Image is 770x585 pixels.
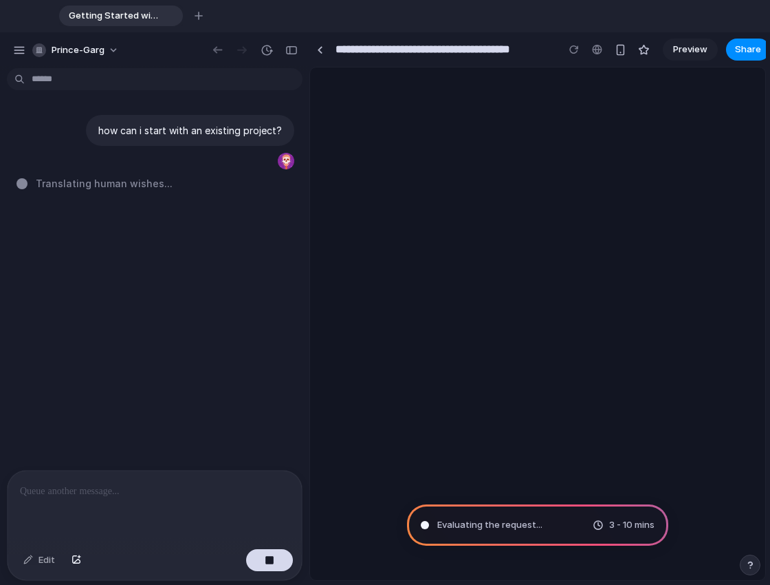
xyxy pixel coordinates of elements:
[63,9,161,23] span: Getting Started with Your Existing Project
[59,6,183,26] div: Getting Started with Your Existing Project
[673,43,707,56] span: Preview
[735,43,761,56] span: Share
[98,123,282,138] p: how can i start with an existing project?
[726,39,770,61] button: Share
[663,39,718,61] a: Preview
[609,518,654,532] span: 3 - 10 mins
[52,43,104,57] span: prince-garg
[27,39,126,61] button: prince-garg
[36,176,173,191] span: Translating human wishes ...
[437,518,542,532] span: Evaluating the request ...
